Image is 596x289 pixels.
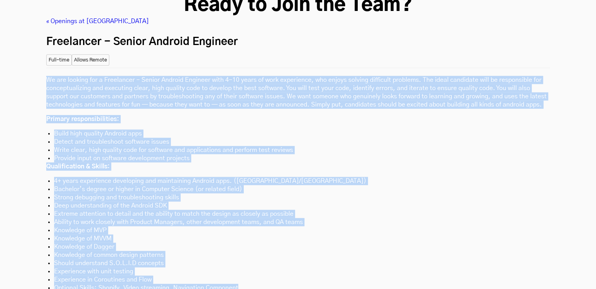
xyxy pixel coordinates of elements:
li: Bachelor’s degree or higher in Computer Science (or related field) [54,185,542,193]
li: 4+ years experience developing and maintaining Android apps. ([GEOGRAPHIC_DATA]/[GEOGRAPHIC_DATA]) [54,177,542,185]
li: Experience in Coroutines and Flow [54,276,542,284]
strong: Qualification & Skills: [46,163,110,170]
small: Full-time [46,54,72,66]
li: Knowledge of Dagger [54,243,542,251]
small: Allows Remote [72,54,109,66]
li: Knowledge of MVP [54,226,542,235]
strong: Primary responsibilities: [46,116,119,122]
h2: Freelancer - Senior Android Engineer [46,33,550,51]
a: « Openings at [GEOGRAPHIC_DATA] [46,18,149,24]
li: Experience with unit testing [54,267,542,276]
li: Write clear, high quality code for software and applications and perform test reviews [54,146,542,154]
li: Ability to work closely with Product Managers, other development teams, and QA teams [54,218,542,226]
li: Deep understanding of the Android SDK [54,202,542,210]
li: Should understand S.O.L.I.D concepts [54,259,542,267]
li: Strong debugging and troubleshooting skills [54,193,542,202]
li: Knowledge of MVVM [54,235,542,243]
li: Knowledge of common design patterns [54,251,542,259]
li: Detect and troubleshoot software issues [54,138,542,146]
p: We are looking for a Freelancer - Senior Android Engineer with 4-10 years of work experience, who... [46,76,550,109]
li: Provide input on software development projects [54,154,542,163]
li: Build high quality Android apps [54,130,542,138]
li: Extreme attention to detail and the ability to match the design as closely as possible [54,210,542,218]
